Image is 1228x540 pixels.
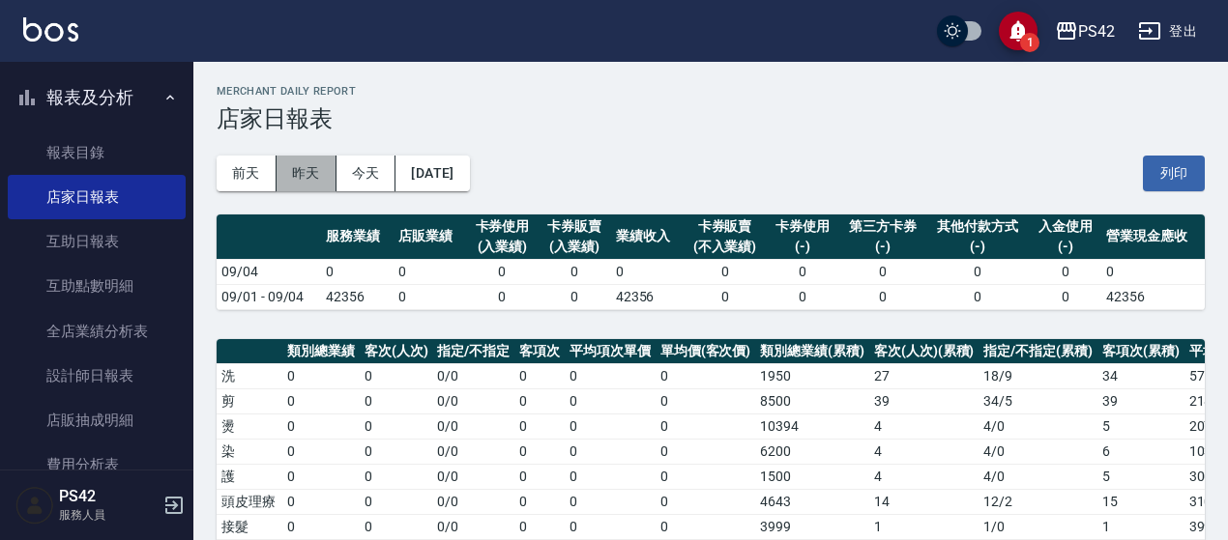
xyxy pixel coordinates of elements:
span: 1 [1020,33,1039,52]
div: 卡券使用 [471,216,534,237]
th: 客項次(累積) [1097,339,1184,364]
td: 0 [565,514,656,539]
td: 0 [656,413,756,439]
td: 護 [217,464,282,489]
td: 0 [282,489,360,514]
td: 0 / 0 [432,363,514,388]
td: 1500 [755,464,869,489]
img: Logo [23,17,78,42]
button: 昨天 [277,156,336,191]
td: 剪 [217,388,282,413]
h5: PS42 [59,487,158,506]
td: 0 [926,259,1030,284]
td: 0 [394,259,466,284]
th: 類別總業績(累積) [755,339,869,364]
td: 10394 [755,413,869,439]
a: 店家日報表 [8,175,186,219]
td: 0 [282,388,360,413]
img: Person [15,486,54,525]
td: 0 [767,259,839,284]
td: 燙 [217,413,282,439]
td: 0 / 0 [432,514,514,539]
td: 0 [656,388,756,413]
td: 42356 [321,284,394,309]
td: 0 [282,514,360,539]
td: 0 [656,514,756,539]
a: 報表目錄 [8,130,186,175]
a: 店販抽成明細 [8,398,186,442]
td: 0 [683,259,766,284]
td: 4 [869,439,979,464]
td: 0 [1030,259,1102,284]
a: 互助日報表 [8,219,186,264]
th: 單均價(客次價) [656,339,756,364]
td: 1 [1097,514,1184,539]
td: 0 [360,464,433,489]
button: [DATE] [395,156,469,191]
td: 0 [565,413,656,439]
button: save [999,12,1038,50]
button: 列印 [1143,156,1205,191]
td: 0 [360,363,433,388]
td: 0 [1101,259,1205,284]
td: 0 / 0 [432,388,514,413]
td: 1950 [755,363,869,388]
a: 設計師日報表 [8,354,186,398]
div: (入業績) [543,237,606,257]
td: 0 / 0 [432,464,514,489]
th: 客次(人次) [360,339,433,364]
a: 費用分析表 [8,442,186,487]
a: 互助點數明細 [8,264,186,308]
td: 0 [767,284,839,309]
td: 6200 [755,439,869,464]
td: 42356 [611,284,684,309]
td: 5 [1097,413,1184,439]
td: 4 / 0 [979,413,1097,439]
td: 0 [838,284,926,309]
div: 卡券使用 [772,216,834,237]
td: 15 [1097,489,1184,514]
td: 0 / 0 [432,413,514,439]
td: 0 [514,413,565,439]
td: 0 [360,439,433,464]
td: 4 / 0 [979,439,1097,464]
td: 0 [466,259,539,284]
td: 0 [282,464,360,489]
td: 0 [565,363,656,388]
div: PS42 [1078,19,1115,43]
th: 客次(人次)(累積) [869,339,979,364]
td: 0 [565,464,656,489]
td: 12 / 2 [979,489,1097,514]
td: 0 [611,259,684,284]
td: 5 [1097,464,1184,489]
td: 0 [514,464,565,489]
a: 全店業績分析表 [8,309,186,354]
td: 0 [282,439,360,464]
th: 客項次 [514,339,565,364]
td: 4 [869,413,979,439]
td: 接髮 [217,514,282,539]
td: 0 [282,363,360,388]
td: 8500 [755,388,869,413]
td: 0 [656,439,756,464]
td: 0 [514,514,565,539]
td: 0 [360,388,433,413]
h2: Merchant Daily Report [217,85,1205,98]
td: 0 [838,259,926,284]
th: 類別總業績 [282,339,360,364]
td: 0 [514,388,565,413]
button: 前天 [217,156,277,191]
td: 洗 [217,363,282,388]
td: 0 [1030,284,1102,309]
td: 0 [321,259,394,284]
td: 0 [394,284,466,309]
td: 0 [656,489,756,514]
td: 14 [869,489,979,514]
td: 39 [869,388,979,413]
td: 0 [514,489,565,514]
th: 營業現金應收 [1101,214,1205,260]
td: 0 [360,413,433,439]
div: 其他付款方式 [931,216,1025,237]
td: 18 / 9 [979,363,1097,388]
table: a dense table [217,214,1205,310]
